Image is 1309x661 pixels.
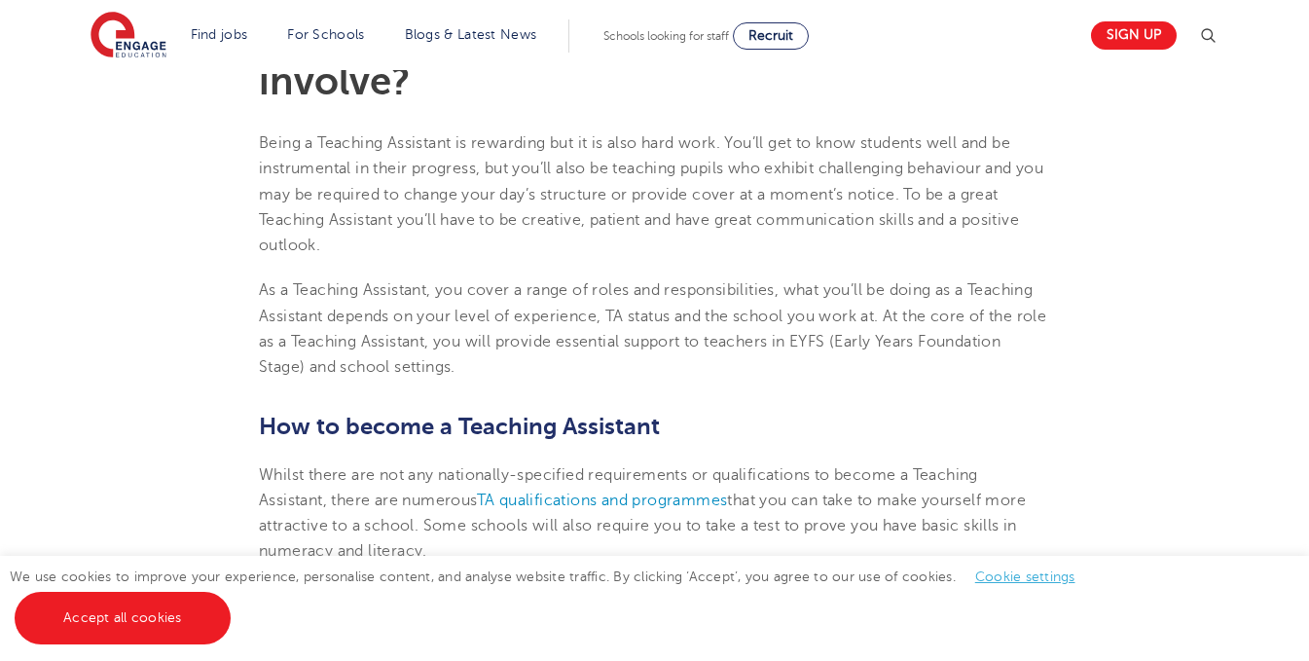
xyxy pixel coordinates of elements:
a: Accept all cookies [15,592,231,644]
span: that you can take to make yourself more attractive to a school. Some schools will also require yo... [259,492,1026,561]
a: Find jobs [191,27,248,42]
span: We use cookies to improve your experience, personalise content, and analyse website traffic. By c... [10,569,1095,625]
a: Recruit [733,22,809,50]
b: How to become a Teaching Assistant [259,413,660,440]
a: Blogs & Latest News [405,27,537,42]
a: TA qualifications and programmes [477,492,728,509]
span: Schools looking for staff [603,29,729,43]
a: Cookie settings [975,569,1075,584]
span: Whilst there are not any nationally-specified requirements or qualifications to become a Teaching... [259,466,978,509]
span: As a Teaching Assistant, you cover a range of roles and responsibilities, what you’ll be doing as... [259,281,1046,376]
h1: What does being a Teaching Assistant involve? [259,23,1050,101]
img: Engage Education [91,12,166,60]
span: Being a Teaching Assistant is rewarding but it is also hard work. You’ll get to know students wel... [259,134,1043,254]
a: For Schools [287,27,364,42]
span: Recruit [748,28,793,43]
a: Sign up [1091,21,1177,50]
